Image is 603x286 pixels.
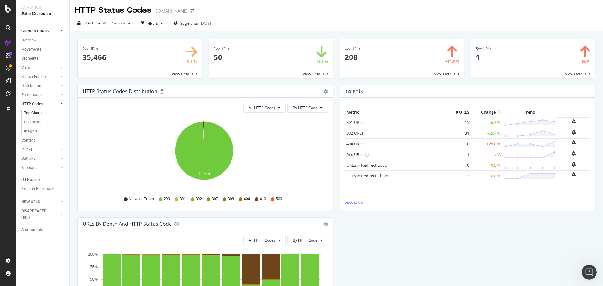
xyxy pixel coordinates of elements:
th: Metric [345,108,446,117]
text: 75% [90,265,98,269]
button: Segments[DATE] [171,18,214,28]
a: HTTP Codes [21,101,59,107]
span: 302 [196,197,202,202]
span: Previous [108,20,126,26]
div: Visits [21,64,31,71]
span: Segments [180,21,198,26]
div: DISAPPEARED URLS [21,208,53,221]
a: Analysis Info [21,226,65,233]
a: CURRENT URLS [21,28,59,35]
div: Analytics [21,5,64,10]
div: Search Engines [21,73,47,80]
div: gear [323,89,328,94]
div: Content [21,137,35,144]
div: Analysis Info [21,226,43,233]
div: HTTP Codes [21,101,43,107]
a: 404 URLs [346,141,363,147]
button: By HTTP Code [287,103,328,113]
span: 500 [276,197,282,202]
div: bell-plus [572,119,576,124]
div: HTTP Status Codes Distribution [83,88,157,94]
button: Previous [108,18,133,28]
td: 0 [446,160,471,170]
span: 404 [244,197,250,202]
div: Movements [21,46,41,53]
div: Insights [24,128,38,135]
a: Distribution [21,83,59,89]
button: All HTTP Codes [243,235,286,245]
a: View More [345,200,590,206]
a: Search Engines [21,73,59,80]
span: Network Errors [129,197,154,202]
div: Segments [24,119,41,126]
div: Sitemaps [21,165,37,171]
div: Url Explorer [21,176,41,183]
span: 308 [228,197,234,202]
div: Top Charts [24,110,42,116]
th: # URLS [446,108,471,117]
div: Overview [21,37,36,44]
div: HTTP Status Codes [75,5,152,16]
th: Trend [502,108,557,117]
span: 301 [180,197,186,202]
td: +25.0 % [471,138,502,149]
div: bell-plus [572,140,576,145]
a: URLs in Redirect Loop [346,162,387,168]
div: URLs by Depth and HTTP Status Code [83,221,172,227]
div: [DOMAIN_NAME] [154,8,188,14]
text: 99.3% [199,171,210,176]
div: bell-plus [572,162,576,167]
a: URLs in Redirect Chain [346,173,388,179]
span: By HTTP Code [293,238,318,243]
td: 3 [446,170,471,181]
div: bell-plus [572,172,576,177]
a: Movements [21,46,65,53]
div: NEW URLS [21,199,40,205]
td: N/A [471,149,502,160]
text: 100% [88,252,98,256]
div: bell-plus [572,130,576,135]
a: 302 URLs [346,130,363,136]
span: 410 [260,197,266,202]
h4: Insights [345,87,363,95]
a: 301 URLs [346,120,363,125]
a: Segments [21,55,65,62]
span: All HTTP Codes [249,105,275,111]
a: Outlinks [21,155,59,162]
button: [DATE] [75,18,103,28]
th: Change [471,108,502,117]
td: +0.0 % [471,160,502,170]
a: Content [21,137,65,144]
a: Top Charts [24,110,65,116]
a: Performance [21,92,59,98]
a: 5xx URLs [346,152,363,157]
text: 50% [90,277,98,282]
span: 307 [212,197,218,202]
div: [DATE] [200,21,211,26]
a: DISAPPEARED URLS [21,208,59,221]
iframe: Intercom live chat [582,265,597,280]
td: 31 [446,128,471,138]
td: 10 [446,138,471,149]
a: NEW URLS [21,199,59,205]
td: 15 [446,117,471,128]
div: SiteCrawler [21,10,64,18]
div: Segments [21,55,38,62]
div: gear [323,222,328,226]
svg: A chart. [83,118,326,191]
td: +0.0 % [471,170,502,181]
button: By HTTP Code [287,235,328,245]
div: arrow-right-arrow-left [190,9,194,13]
div: Outlinks [21,155,35,162]
div: CURRENT URLS [21,28,49,35]
span: vs [103,20,108,25]
div: Performance [21,92,43,98]
span: By HTTP Code [293,105,318,111]
td: -55.7 % [471,128,502,138]
span: 2025 Sep. 22nd [83,20,95,26]
a: Explorer Bookmarks [21,186,65,192]
a: Insights [24,128,65,135]
div: Inlinks [21,146,32,153]
div: Explorer Bookmarks [21,186,55,192]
